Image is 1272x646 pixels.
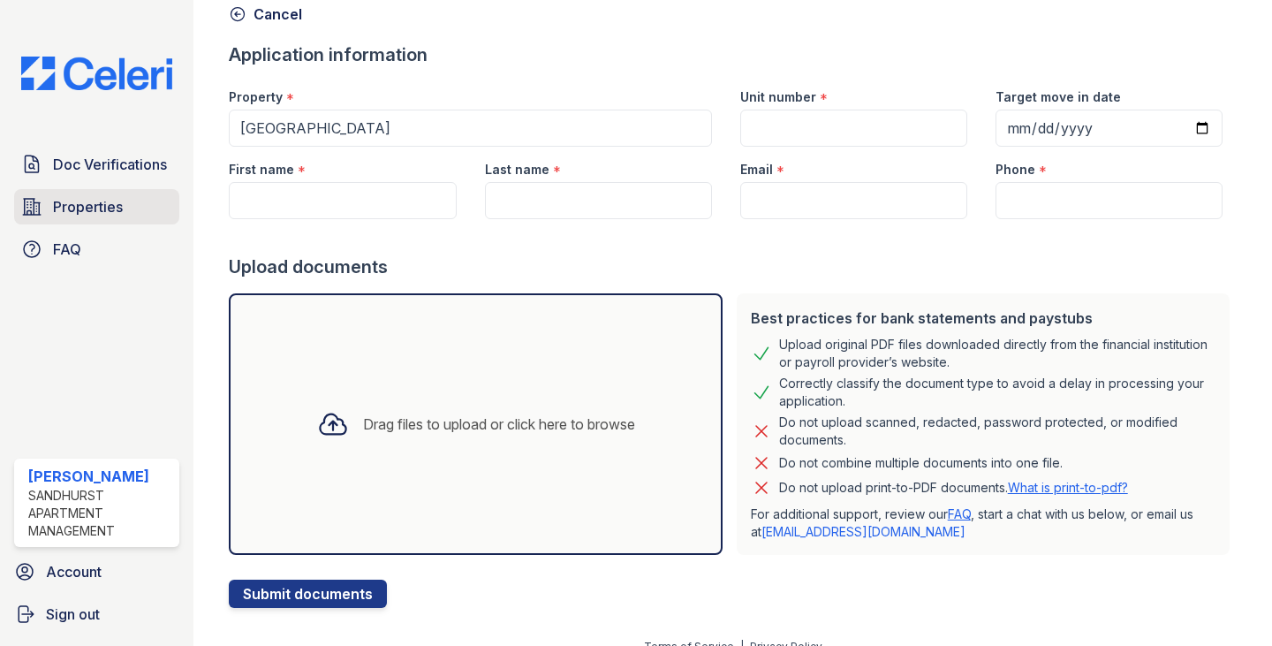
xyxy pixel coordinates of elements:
[996,88,1121,106] label: Target move in date
[229,255,1237,279] div: Upload documents
[53,239,81,260] span: FAQ
[996,161,1035,179] label: Phone
[948,506,971,521] a: FAQ
[53,196,123,217] span: Properties
[229,580,387,608] button: Submit documents
[751,505,1215,541] p: For additional support, review our , start a chat with us below, or email us at
[779,452,1063,474] div: Do not combine multiple documents into one file.
[229,88,283,106] label: Property
[229,4,302,25] a: Cancel
[229,42,1237,67] div: Application information
[363,414,635,435] div: Drag files to upload or click here to browse
[28,466,172,487] div: [PERSON_NAME]
[779,375,1215,410] div: Correctly classify the document type to avoid a delay in processing your application.
[7,57,186,90] img: CE_Logo_Blue-a8612792a0a2168367f1c8372b55b34899dd931a85d93a1a3d3e32e68fde9ad4.png
[485,161,549,179] label: Last name
[779,414,1215,449] div: Do not upload scanned, redacted, password protected, or modified documents.
[779,479,1128,497] p: Do not upload print-to-PDF documents.
[7,597,186,632] a: Sign out
[740,88,816,106] label: Unit number
[1008,480,1128,495] a: What is print-to-pdf?
[14,232,179,267] a: FAQ
[53,154,167,175] span: Doc Verifications
[14,189,179,224] a: Properties
[46,604,100,625] span: Sign out
[14,147,179,182] a: Doc Verifications
[761,524,965,539] a: [EMAIL_ADDRESS][DOMAIN_NAME]
[740,161,773,179] label: Email
[7,554,186,589] a: Account
[28,487,172,540] div: Sandhurst Apartment Management
[779,336,1215,371] div: Upload original PDF files downloaded directly from the financial institution or payroll provider’...
[751,308,1215,329] div: Best practices for bank statements and paystubs
[46,561,102,582] span: Account
[229,161,294,179] label: First name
